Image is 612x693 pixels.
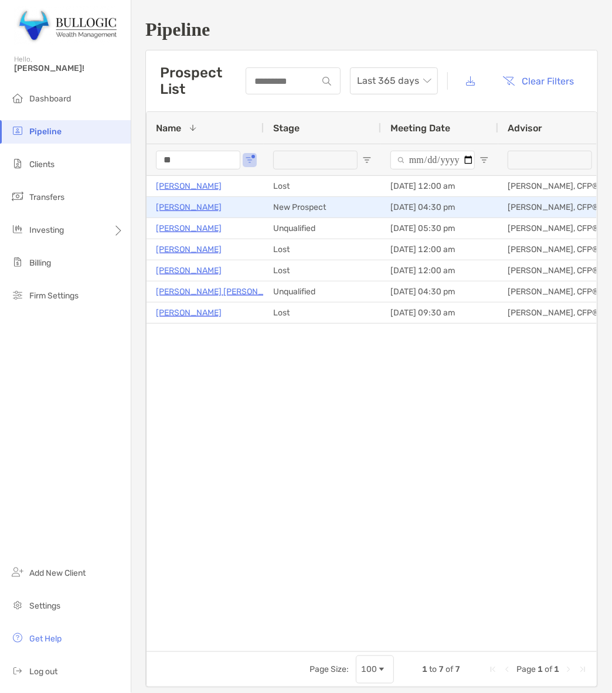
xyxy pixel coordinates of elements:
div: [DATE] 04:30 pm [381,197,498,218]
div: [DATE] 05:30 pm [381,218,498,239]
a: [PERSON_NAME] [156,200,222,215]
div: Lost [264,260,381,281]
input: Name Filter Input [156,151,240,169]
span: 7 [438,664,444,674]
div: Last Page [578,665,587,674]
div: Page Size [356,655,394,684]
img: firm-settings icon [11,288,25,302]
span: 1 [554,664,559,674]
span: Stage [273,123,300,134]
span: Meeting Date [390,123,450,134]
a: [PERSON_NAME] [156,305,222,320]
a: [PERSON_NAME] [PERSON_NAME] [156,284,289,299]
img: add_new_client icon [11,565,25,579]
div: Previous Page [502,665,512,674]
span: Clients [29,159,55,169]
span: Dashboard [29,94,71,104]
img: clients icon [11,157,25,171]
button: Open Filter Menu [480,155,489,165]
span: Add New Client [29,568,86,578]
span: [PERSON_NAME]! [14,63,124,73]
span: Name [156,123,181,134]
div: Page Size: [310,664,349,674]
span: Investing [29,225,64,235]
a: [PERSON_NAME] [156,221,222,236]
button: Open Filter Menu [362,155,372,165]
input: Meeting Date Filter Input [390,151,475,169]
span: Get Help [29,634,62,644]
img: logout icon [11,664,25,678]
div: First Page [488,665,498,674]
div: Lost [264,303,381,323]
span: Page [516,664,536,674]
div: [DATE] 12:00 am [381,260,498,281]
span: Billing [29,258,51,268]
span: of [545,664,552,674]
button: Clear Filters [494,68,583,94]
img: investing icon [11,222,25,236]
span: 1 [538,664,543,674]
a: [PERSON_NAME] [156,242,222,257]
img: pipeline icon [11,124,25,138]
div: Next Page [564,665,573,674]
span: 1 [422,664,427,674]
div: Unqualified [264,281,381,302]
h3: Prospect List [160,64,246,97]
span: Pipeline [29,127,62,137]
div: [DATE] 09:30 am [381,303,498,323]
img: get-help icon [11,631,25,645]
span: Settings [29,601,60,611]
span: Last 365 days [357,68,431,94]
a: [PERSON_NAME] [156,263,222,278]
img: billing icon [11,255,25,269]
img: settings icon [11,598,25,612]
img: transfers icon [11,189,25,203]
div: 100 [361,664,377,674]
a: [PERSON_NAME] [156,179,222,193]
div: Lost [264,239,381,260]
div: [DATE] 12:00 am [381,176,498,196]
div: [DATE] 12:00 am [381,239,498,260]
span: 7 [455,664,460,674]
span: Firm Settings [29,291,79,301]
div: New Prospect [264,197,381,218]
button: Open Filter Menu [245,155,254,165]
img: dashboard icon [11,91,25,105]
span: Advisor [508,123,542,134]
div: Lost [264,176,381,196]
div: Unqualified [264,218,381,239]
span: to [429,664,437,674]
img: input icon [322,77,331,86]
img: Zoe Logo [14,5,117,47]
span: of [446,664,453,674]
h1: Pipeline [145,19,598,40]
span: Log out [29,667,57,677]
span: Transfers [29,192,64,202]
div: [DATE] 04:30 pm [381,281,498,302]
